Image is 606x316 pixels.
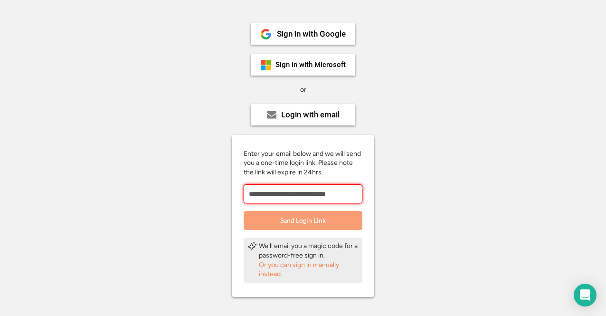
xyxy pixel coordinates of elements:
[244,211,362,230] button: Send Login Link
[300,85,306,95] div: or
[260,29,272,40] img: 1024px-Google__G__Logo.svg.png
[259,260,359,279] div: Or you can sign in manually instead.
[275,61,346,68] div: Sign in with Microsoft
[281,111,340,119] div: Login with email
[259,241,359,260] div: We'll email you a magic code for a password-free sign in.
[277,30,346,38] div: Sign in with Google
[244,149,362,177] div: Enter your email below and we will send you a one-time login link. Please note the link will expi...
[260,59,272,71] img: ms-symbollockup_mssymbol_19.png
[574,284,597,306] div: Open Intercom Messenger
